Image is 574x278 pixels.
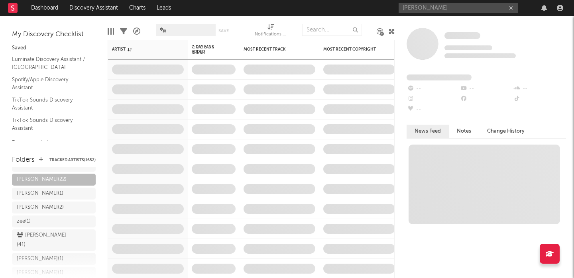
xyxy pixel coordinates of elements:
button: Tracked Artists(1652) [49,158,96,162]
a: zee(1) [12,215,96,227]
div: Folders [12,155,35,165]
a: TikTok Sounds Discovery Assistant [12,96,88,112]
div: Filters [120,20,127,43]
span: Fans Added by Platform [407,74,472,80]
div: [PERSON_NAME] ( 1 ) [17,254,63,264]
div: [PERSON_NAME] ( 41 ) [17,231,73,250]
span: 7-Day Fans Added [192,45,224,54]
div: -- [513,94,566,104]
button: Change History [479,125,533,138]
a: [PERSON_NAME](1) [12,188,96,200]
input: Search for artists [399,3,518,13]
button: Save [218,29,229,33]
div: Most Recent Track [244,47,303,52]
div: My Discovery Checklist [12,30,96,39]
a: TikTok Sounds Discovery Assistant [12,116,88,132]
a: [PERSON_NAME](22) [12,174,96,186]
div: -- [460,84,513,94]
div: A&R Pipeline [133,20,140,43]
span: 0 fans last week [444,53,516,58]
span: Tracking Since: [DATE] [444,45,492,50]
div: -- [513,84,566,94]
button: News Feed [407,125,449,138]
div: Notifications (Artist) [255,30,287,39]
div: Artist [112,47,172,52]
div: [PERSON_NAME] ( 1 ) [17,189,63,198]
div: Recommended [12,138,96,148]
a: Luminate Discovery Assistant / [GEOGRAPHIC_DATA] [12,55,88,71]
a: Spotify/Apple Discovery Assistant [12,75,88,92]
div: [PERSON_NAME] ( 2 ) [17,203,64,212]
div: -- [407,104,460,115]
a: Some Artist [444,32,480,40]
a: [PERSON_NAME](1) [12,253,96,265]
div: [PERSON_NAME] ( 1 ) [17,268,63,278]
div: [PERSON_NAME] ( 22 ) [17,175,67,184]
div: -- [407,94,460,104]
a: [PERSON_NAME](2) [12,202,96,213]
div: Most Recent Copyright [323,47,383,52]
button: Notes [449,125,479,138]
div: zee ( 1 ) [17,217,31,226]
div: Notifications (Artist) [255,20,287,43]
input: Search... [302,24,362,36]
a: [PERSON_NAME](41) [12,229,96,251]
div: -- [407,84,460,94]
span: Some Artist [444,32,480,39]
div: Edit Columns [108,20,114,43]
div: -- [460,94,513,104]
div: Saved [12,43,96,53]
